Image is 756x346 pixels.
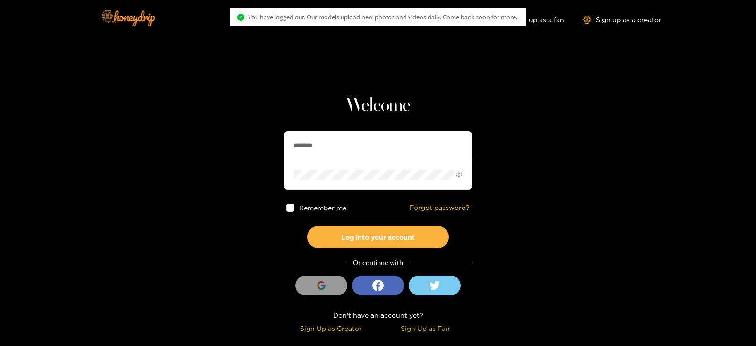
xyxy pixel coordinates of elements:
a: Sign up as a fan [499,16,564,24]
div: Or continue with [284,258,472,268]
div: Sign Up as Fan [380,323,470,334]
h1: Welcome [284,95,472,117]
span: check-circle [237,14,244,21]
button: Log into your account [307,226,449,248]
a: Forgot password? [410,204,470,212]
div: Sign Up as Creator [286,323,376,334]
div: Don't have an account yet? [284,310,472,320]
span: You have logged out. Our models upload new photos and videos daily. Come back soon for more.. [248,13,519,21]
a: Sign up as a creator [583,16,661,24]
span: Remember me [299,204,346,211]
span: eye-invisible [456,172,462,178]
